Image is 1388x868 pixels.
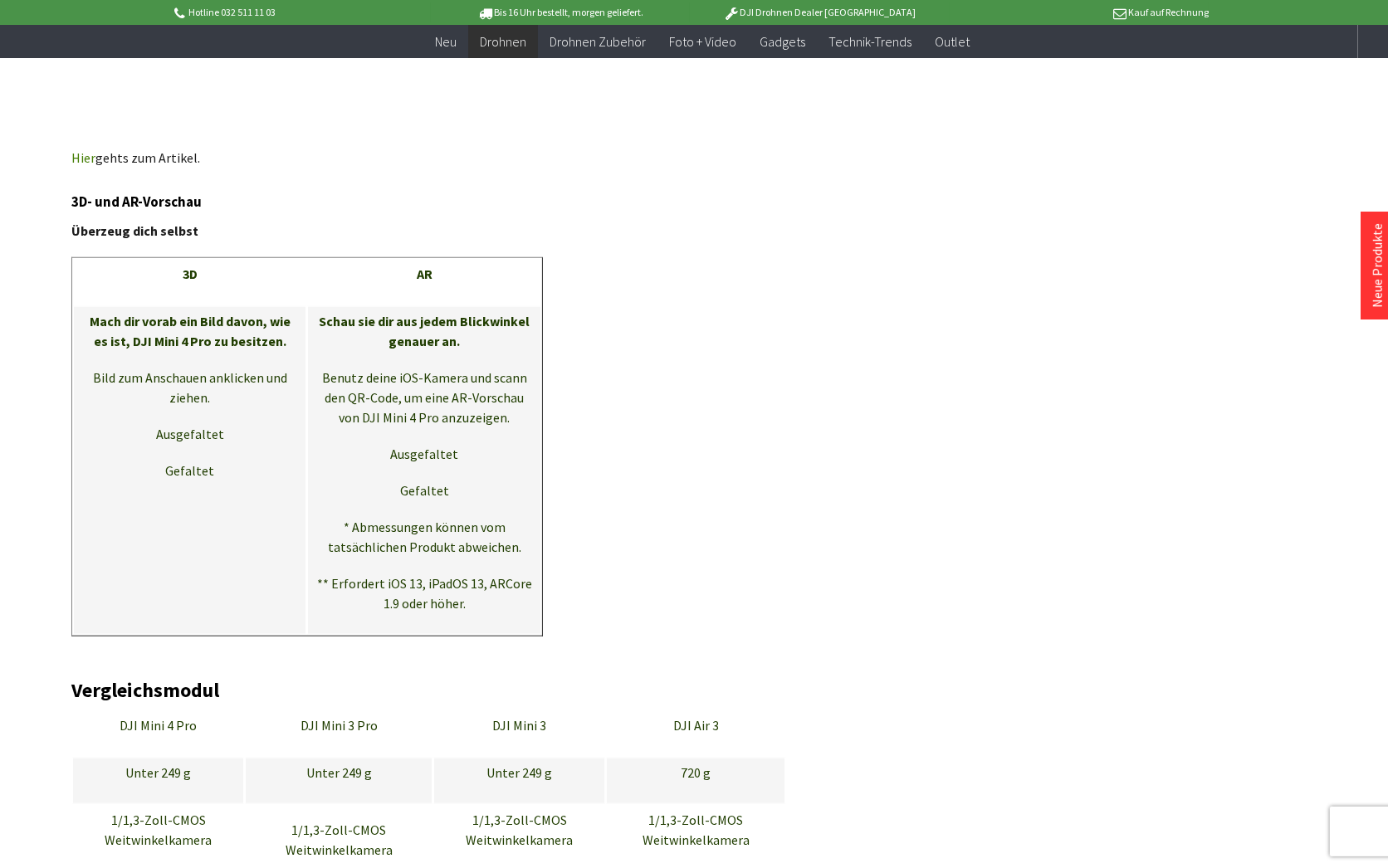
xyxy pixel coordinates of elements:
p: Gefaltet [316,480,532,500]
a: Neu [423,25,468,59]
p: Bis 16 Uhr bestellt, morgen geliefert. [431,2,690,22]
p: gehts zum Artikel. [71,148,794,168]
p: Benutz deine iOS-Kamera und scann den QR-Code, um eine AR-Vorschau von DJI Mini 4 Pro anzuzeigen. [316,368,532,427]
p: Gefaltet [82,461,297,480]
p: 1/1,3-Zoll-CMOS Weitwinkelkamera [254,820,423,860]
strong: AR [417,266,433,282]
strong: Überzeug dich selbst [71,222,198,239]
p: 1/1,3-Zoll-CMOS Weitwinkelkamera [81,810,235,850]
a: Technik-Trends [817,25,923,59]
p: Hotline 032 511 11 03 [171,2,430,22]
span: Gadgets [760,33,805,50]
p: DJI Air 3 [615,715,776,735]
a: Gadgets [748,25,817,59]
a: Drohnen [468,25,538,59]
a: Foto + Video [657,25,748,59]
p: DJI Mini 3 Pro [254,715,423,735]
p: DJI Mini 4 Pro [81,715,235,735]
h3: 3D- und AR-Vorschau [71,191,794,212]
span: Technik-Trends [828,33,911,50]
strong: Schau sie dir aus jedem Blickwinkel genauer an. [319,313,530,349]
p: DJI Drohnen Dealer [GEOGRAPHIC_DATA] [690,2,949,22]
p: Kauf auf Rechnung [950,2,1209,22]
span: Neu [435,33,457,50]
p: Bild zum Anschauen anklicken und ziehen. [82,368,297,407]
strong: 3D [183,266,198,282]
a: Outlet [923,25,981,59]
span: Drohnen Zubehör [550,33,646,50]
p: Unter 249 g [81,763,235,783]
p: 720 g [615,763,776,783]
p: Unter 249 g [254,763,423,783]
p: ** Erfordert iOS 13, iPadOS 13, ARCore 1.9 oder höher. [316,573,532,613]
span: Outlet [935,33,970,50]
p: Ausgefaltet [82,424,297,444]
p: 1/1,3-Zoll-CMOS Weitwinkelkamera [615,810,776,850]
a: Drohnen Zubehör [538,25,657,59]
p: 1/1,3-Zoll-CMOS Weitwinkelkamera [442,810,596,850]
p: Ausgefaltet [316,444,532,464]
span: Foto + Video [669,33,736,50]
p: DJI Mini 3 [442,715,596,735]
p: * Abmessungen können vom tatsächlichen Produkt abweichen. [316,517,532,557]
a: Hier [71,149,95,166]
p: Unter 249 g [442,763,596,783]
h2: Vergleichsmodul [71,680,794,701]
span: Drohnen [480,33,526,50]
strong: Mach dir vorab ein Bild davon, wie es ist, DJI Mini 4 Pro zu besitzen. [90,313,291,349]
a: Neue Produkte [1369,223,1386,308]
